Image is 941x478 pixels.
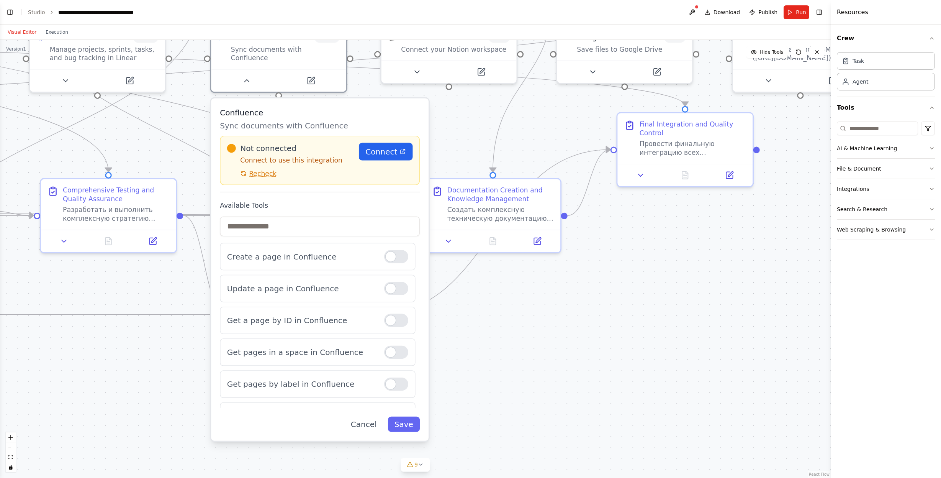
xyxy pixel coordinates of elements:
[556,24,693,84] div: Google DriveGoogle drive1of9Save files to Google Drive
[50,45,159,62] div: Manage projects, sprints, tasks, and bug tracking in Linear
[231,32,274,43] div: Confluence
[837,49,935,97] div: Crew
[98,74,160,87] button: Open in side panel
[36,32,45,41] img: Linear
[50,32,74,43] div: Linear
[227,156,352,165] p: Connect to use this integration
[837,220,935,240] button: Web Scraping & Browsing
[710,169,748,182] button: Open in side panel
[837,28,935,49] button: Crew
[40,178,177,253] div: Comprehensive Testing and Quality AssuranceРазработать и выполнить комплексную стратегию тестиров...
[3,28,41,37] button: Visual Editor
[753,32,796,43] div: AIMind Tool
[401,458,430,472] button: 9
[6,452,16,462] button: fit view
[664,32,686,43] span: Number of enabled actions
[365,146,397,157] span: Connect
[6,432,16,442] button: zoom in
[837,97,935,118] button: Tools
[802,74,864,87] button: Open in side panel
[183,210,226,320] g: Edge from c4338c92-56ca-4c72-8eb1-4641a3a876d6 to fea1fe98-a991-40b1-8d37-475f0b8c5e55
[450,65,512,78] button: Open in side panel
[746,46,788,58] button: Hide Tools
[758,8,777,16] span: Publish
[220,120,420,131] p: Sync documents with Confluence
[577,32,626,43] div: Google drive
[220,107,420,118] h3: Confluence
[809,472,830,476] a: React Flow attribution
[227,283,375,294] p: Update a page in Confluence
[240,143,296,154] span: Not connected
[853,57,864,65] div: Task
[6,442,16,452] button: zoom out
[344,417,383,432] button: Cancel
[227,315,375,326] p: Get a page by ID in Confluence
[218,32,226,41] img: Confluence
[227,379,375,390] p: Get pages by label in Confluence
[753,45,861,62] div: A wrapper around [AI-Minds]([URL][DOMAIN_NAME]). Useful for when you need answers to questions fr...
[388,417,420,432] button: Save
[489,32,510,43] span: Number of enabled actions
[133,32,159,43] span: Number of enabled actions
[5,7,15,18] button: Show left sidebar
[837,199,935,219] button: Search & Research
[359,143,412,161] a: Connect
[732,24,869,93] div: AIMindToolAIMind ToolA wrapper around [AI-Minds]([URL][DOMAIN_NAME]). Useful for when you need an...
[564,32,573,41] img: Google Drive
[210,24,347,93] div: ConfluenceConfluence1of10Sync documents with ConfluenceConfluenceSync documents with ConfluenceNo...
[837,179,935,199] button: Integrations
[626,65,688,78] button: Open in side panel
[701,5,743,19] button: Download
[662,169,708,182] button: No output available
[85,235,131,248] button: No output available
[784,5,809,19] button: Run
[134,235,172,248] button: Open in side panel
[63,205,169,223] div: Разработать и выполнить комплексную стратегию тестирования для проекта {project_name}. Создать un...
[41,28,73,37] button: Execution
[231,45,340,62] div: Sync documents with Confluence
[518,235,556,248] button: Open in side panel
[740,32,748,41] img: AIMindTool
[28,9,45,15] a: Studio
[6,46,26,52] div: Version 1
[401,45,510,54] div: Connect your Notion workspace
[796,8,806,16] span: Run
[814,7,825,18] button: Hide right sidebar
[249,169,277,178] span: Recheck
[424,178,561,253] div: Documentation Creation and Knowledge ManagementСоздать комплексную техническую документацию для п...
[640,140,746,157] div: Провести финальную интеграцию всех компонентов проекта {project_name}, убедиться в корректной раб...
[6,432,16,472] div: React Flow controls
[414,461,418,468] span: 9
[220,201,420,210] label: Available Tools
[837,118,935,246] div: Tools
[227,347,375,358] p: Get pages in a space in Confluence
[577,45,686,54] div: Save files to Google Drive
[401,32,426,43] div: Notion
[28,8,134,16] nav: breadcrumb
[314,32,340,43] span: Number of enabled actions
[714,8,740,16] span: Download
[837,138,935,158] button: AI & Machine Learning
[746,5,781,19] button: Publish
[447,205,554,223] div: Создать комплексную техническую документацию для проекта {project_name}, включая API документацию...
[837,159,935,179] button: File & Document
[568,144,610,221] g: Edge from 2ab4b487-c52e-4144-bb38-71b6646fdb5f to 96819d50-9f31-45df-97c1-1e8f2bde74f8
[760,49,783,55] span: Hide Tools
[29,24,166,93] div: LinearLinear1of13Manage projects, sprints, tasks, and bug tracking in Linear
[388,32,397,41] img: Notion
[380,24,517,84] div: NotionNotion1of9Connect your Notion workspace
[447,186,554,203] div: Documentation Creation and Knowledge Management
[227,251,375,262] p: Create a page in Confluence
[375,144,610,320] g: Edge from fea1fe98-a991-40b1-8d37-475f0b8c5e55 to 96819d50-9f31-45df-97c1-1e8f2bde74f8
[837,8,868,17] h4: Resources
[63,186,169,203] div: Comprehensive Testing and Quality Assurance
[280,74,342,87] button: Open in side panel
[227,169,277,178] button: Recheck
[853,78,868,85] div: Agent
[6,462,16,472] button: toggle interactivity
[640,120,746,137] div: Final Integration and Quality Control
[616,112,753,187] div: Final Integration and Quality ControlПровести финальную интеграцию всех компонентов проекта {proj...
[470,235,516,248] button: No output available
